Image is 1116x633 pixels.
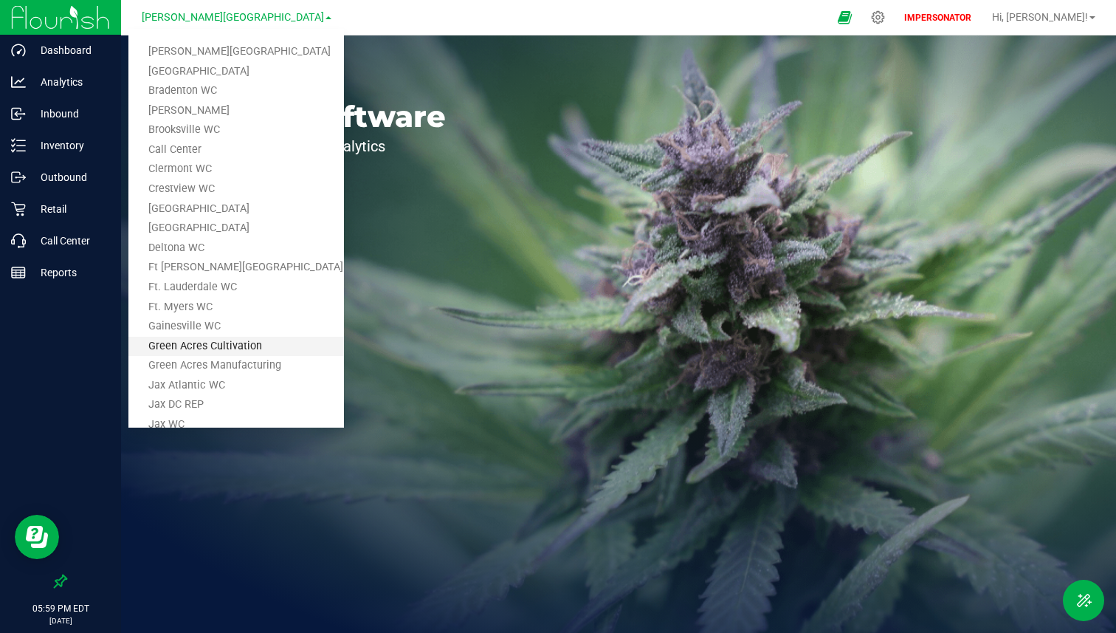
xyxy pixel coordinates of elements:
[142,11,324,24] span: [PERSON_NAME][GEOGRAPHIC_DATA]
[898,11,977,24] p: IMPERSONATOR
[128,219,344,239] a: [GEOGRAPHIC_DATA]
[128,140,344,160] a: Call Center
[26,137,114,154] p: Inventory
[26,41,114,59] p: Dashboard
[11,265,26,280] inline-svg: Reports
[128,239,344,259] a: Deltona WC
[128,199,344,219] a: [GEOGRAPHIC_DATA]
[26,200,114,218] p: Retail
[128,298,344,318] a: Ft. Myers WC
[128,356,344,376] a: Green Acres Manufacturing
[128,42,344,62] a: [PERSON_NAME][GEOGRAPHIC_DATA]
[11,43,26,58] inline-svg: Dashboard
[128,258,344,278] a: Ft [PERSON_NAME][GEOGRAPHIC_DATA]
[11,138,26,153] inline-svg: Inventory
[128,160,344,179] a: Clermont WC
[128,101,344,121] a: [PERSON_NAME]
[7,615,114,626] p: [DATE]
[1063,580,1104,621] button: Toggle Menu
[128,278,344,298] a: Ft. Lauderdale WC
[53,574,68,589] label: Pin the sidebar to full width on large screens
[128,376,344,396] a: Jax Atlantic WC
[11,170,26,185] inline-svg: Outbound
[15,515,59,559] iframe: Resource center
[11,202,26,216] inline-svg: Retail
[128,179,344,199] a: Crestview WC
[26,264,114,281] p: Reports
[26,232,114,250] p: Call Center
[128,415,344,435] a: Jax WC
[26,105,114,123] p: Inbound
[11,106,26,121] inline-svg: Inbound
[11,233,26,248] inline-svg: Call Center
[128,120,344,140] a: Brooksville WC
[11,75,26,89] inline-svg: Analytics
[128,81,344,101] a: Bradenton WC
[128,395,344,415] a: Jax DC REP
[128,337,344,357] a: Green Acres Cultivation
[26,73,114,91] p: Analytics
[992,11,1088,23] span: Hi, [PERSON_NAME]!
[7,602,114,615] p: 05:59 PM EDT
[26,168,114,186] p: Outbound
[828,3,861,32] span: Open Ecommerce Menu
[869,10,887,24] div: Manage settings
[128,62,344,82] a: [GEOGRAPHIC_DATA]
[128,317,344,337] a: Gainesville WC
